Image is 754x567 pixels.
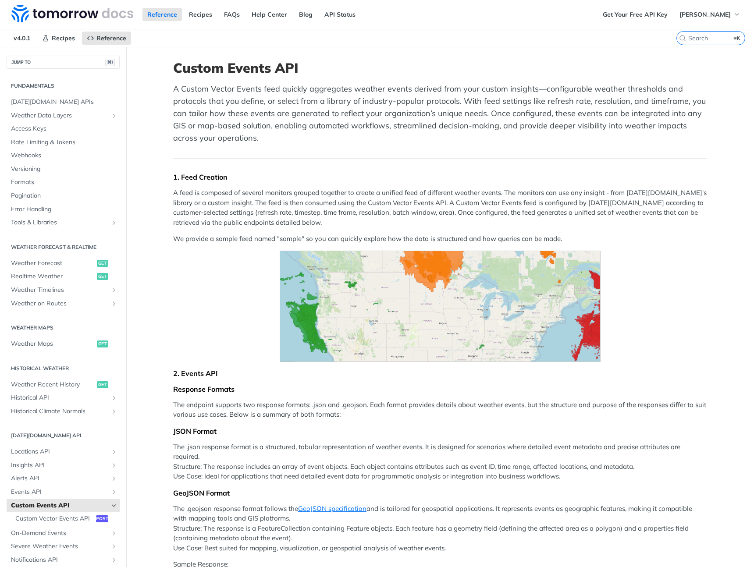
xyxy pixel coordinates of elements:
button: Show subpages for On-Demand Events [110,530,117,537]
span: Realtime Weather [11,272,95,281]
a: Blog [294,8,317,21]
button: Show subpages for Weather Timelines [110,287,117,294]
span: Notifications API [11,556,108,564]
span: Weather Maps [11,340,95,348]
span: Historical Climate Normals [11,407,108,416]
button: Show subpages for Locations API [110,448,117,455]
button: Show subpages for Alerts API [110,475,117,482]
a: Reference [82,32,131,45]
span: [PERSON_NAME] [679,11,731,18]
a: GeoJSON specification [298,504,366,513]
span: Severe Weather Events [11,542,108,551]
a: Reference [142,8,182,21]
a: Events APIShow subpages for Events API [7,485,120,499]
button: Show subpages for Weather Data Layers [110,112,117,119]
span: Webhooks [11,151,117,160]
button: JUMP TO⌘/ [7,56,120,69]
span: get [97,381,108,388]
a: Versioning [7,163,120,176]
span: Locations API [11,447,108,456]
span: Error Handling [11,205,117,214]
button: Show subpages for Historical API [110,394,117,401]
button: Show subpages for Events API [110,489,117,496]
span: On-Demand Events [11,529,108,538]
a: FAQs [219,8,245,21]
span: v4.0.1 [9,32,35,45]
span: Tools & Libraries [11,218,108,227]
a: Historical APIShow subpages for Historical API [7,391,120,404]
span: Expand image [173,251,707,362]
span: ⌘/ [105,59,115,66]
a: Get Your Free API Key [598,8,672,21]
span: Recipes [52,34,75,42]
span: Pagination [11,191,117,200]
span: Weather Timelines [11,286,108,294]
h2: Historical Weather [7,365,120,372]
button: Show subpages for Historical Climate Normals [110,408,117,415]
span: Weather Forecast [11,259,95,268]
a: Pagination [7,189,120,202]
a: Weather Data LayersShow subpages for Weather Data Layers [7,109,120,122]
h2: Weather Maps [7,324,120,332]
kbd: ⌘K [732,34,743,43]
button: Show subpages for Insights API [110,462,117,469]
span: Access Keys [11,124,117,133]
span: post [96,515,108,522]
a: On-Demand EventsShow subpages for On-Demand Events [7,527,120,540]
h2: Fundamentals [7,82,120,90]
a: Error Handling [7,203,120,216]
img: Tomorrow.io Weather API Docs [11,5,133,22]
div: 2. Events API [173,369,707,378]
p: A Custom Vector Events feed quickly aggregates weather events derived from your custom insights—c... [173,83,707,144]
h2: Weather Forecast & realtime [7,243,120,251]
a: API Status [320,8,360,21]
p: The endpoint supports two response formats: .json and .geojson. Each format provides details abou... [173,400,707,420]
span: Versioning [11,165,117,174]
span: Events API [11,488,108,496]
a: Help Center [247,8,292,21]
h1: Custom Events API [173,60,707,76]
a: Custom Events APIHide subpages for Custom Events API [7,499,120,512]
button: Show subpages for Weather on Routes [110,300,117,307]
div: Response Formats [173,385,707,393]
a: Locations APIShow subpages for Locations API [7,445,120,458]
span: Custom Events API [11,501,108,510]
span: Custom Vector Events API [15,514,94,523]
p: The .json response format is a structured, tabular representation of weather events. It is design... [173,442,707,482]
button: Show subpages for Tools & Libraries [110,219,117,226]
a: Formats [7,176,120,189]
a: Recipes [184,8,217,21]
span: Weather Recent History [11,380,95,389]
span: [DATE][DOMAIN_NAME] APIs [11,98,117,106]
p: The .geojson response format follows the and is tailored for geospatial applications. It represen... [173,504,707,553]
a: Insights APIShow subpages for Insights API [7,459,120,472]
a: Weather Forecastget [7,257,120,270]
span: get [97,260,108,267]
a: Rate Limiting & Tokens [7,136,120,149]
button: Show subpages for Notifications API [110,556,117,563]
a: Weather Recent Historyget [7,378,120,391]
a: [DATE][DOMAIN_NAME] APIs [7,96,120,109]
a: Weather Mapsget [7,337,120,351]
a: Alerts APIShow subpages for Alerts API [7,472,120,485]
a: Weather on RoutesShow subpages for Weather on Routes [7,297,120,310]
span: Historical API [11,393,108,402]
button: Show subpages for Severe Weather Events [110,543,117,550]
h2: [DATE][DOMAIN_NAME] API [7,432,120,439]
button: [PERSON_NAME] [675,8,745,21]
a: Notifications APIShow subpages for Notifications API [7,553,120,567]
a: Weather TimelinesShow subpages for Weather Timelines [7,283,120,297]
p: A feed is composed of several monitors grouped together to create a unified feed of different wea... [173,188,707,227]
span: Formats [11,178,117,187]
p: We provide a sample feed named "sample" so you can quickly explore how the data is structured and... [173,234,707,244]
button: Hide subpages for Custom Events API [110,502,117,509]
span: Insights API [11,461,108,470]
div: JSON Format [173,427,707,436]
a: Severe Weather EventsShow subpages for Severe Weather Events [7,540,120,553]
span: Alerts API [11,474,108,483]
span: Weather on Routes [11,299,108,308]
a: Recipes [37,32,80,45]
a: Access Keys [7,122,120,135]
a: Historical Climate NormalsShow subpages for Historical Climate Normals [7,405,120,418]
a: Tools & LibrariesShow subpages for Tools & Libraries [7,216,120,229]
